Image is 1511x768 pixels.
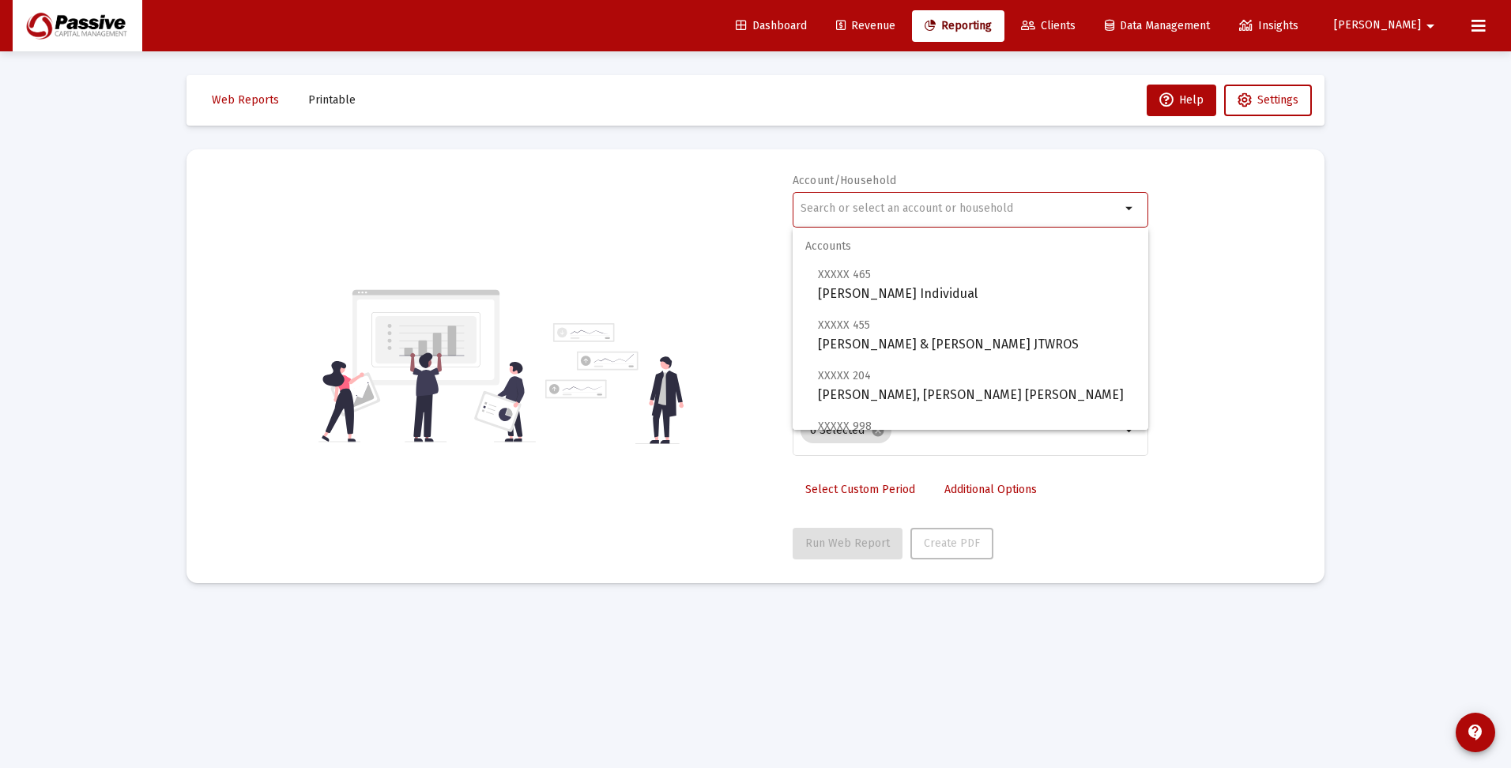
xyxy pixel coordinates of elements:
mat-icon: arrow_drop_down [1121,199,1140,218]
span: Revenue [836,19,895,32]
a: Reporting [912,10,1004,42]
img: reporting [318,288,536,444]
span: Accounts [793,228,1148,265]
a: Revenue [823,10,908,42]
span: Insights [1239,19,1298,32]
span: [PERSON_NAME] IRA [818,416,1136,455]
mat-icon: arrow_drop_down [1421,10,1440,42]
span: [PERSON_NAME] Individual [818,265,1136,303]
span: Clients [1021,19,1076,32]
span: [PERSON_NAME], [PERSON_NAME] [PERSON_NAME] [818,366,1136,405]
span: XXXXX 465 [818,268,871,281]
span: Web Reports [212,93,279,107]
img: reporting-alt [545,323,684,444]
mat-icon: cancel [871,424,885,438]
span: XXXXX 455 [818,318,870,332]
button: [PERSON_NAME] [1315,9,1459,41]
span: Run Web Report [805,536,890,550]
span: Create PDF [924,536,980,550]
span: Data Management [1105,19,1210,32]
span: Additional Options [944,483,1037,496]
span: Reporting [925,19,992,32]
a: Dashboard [723,10,820,42]
a: Data Management [1092,10,1223,42]
span: [PERSON_NAME] & [PERSON_NAME] JTWROS [818,315,1136,354]
img: Dashboard [24,10,130,42]
button: Web Reports [199,85,292,116]
span: Dashboard [736,19,807,32]
mat-chip-list: Selection [801,415,1121,446]
span: Select Custom Period [805,483,915,496]
button: Create PDF [910,528,993,559]
button: Help [1147,85,1216,116]
a: Clients [1008,10,1088,42]
span: Settings [1257,93,1298,107]
mat-chip: 6 Selected [801,418,891,443]
span: XXXXX 204 [818,369,871,382]
button: Settings [1224,85,1312,116]
span: Printable [308,93,356,107]
label: Account/Household [793,174,897,187]
mat-icon: contact_support [1466,723,1485,742]
span: XXXXX 998 [818,420,872,433]
a: Insights [1227,10,1311,42]
input: Search or select an account or household [801,202,1121,215]
span: Help [1159,93,1204,107]
button: Run Web Report [793,528,902,559]
button: Printable [296,85,368,116]
span: [PERSON_NAME] [1334,19,1421,32]
mat-icon: arrow_drop_down [1121,421,1140,440]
